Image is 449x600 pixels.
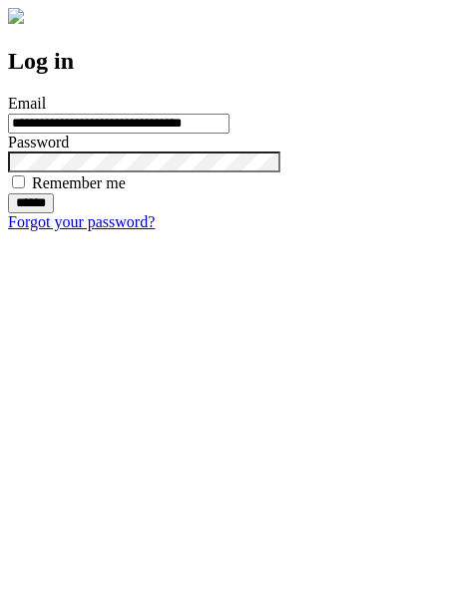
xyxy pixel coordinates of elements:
[8,48,441,75] h2: Log in
[8,134,69,150] label: Password
[8,213,155,230] a: Forgot your password?
[8,95,46,112] label: Email
[8,8,24,24] img: logo-4e3dc11c47720685a147b03b5a06dd966a58ff35d612b21f08c02c0306f2b779.png
[32,174,126,191] label: Remember me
